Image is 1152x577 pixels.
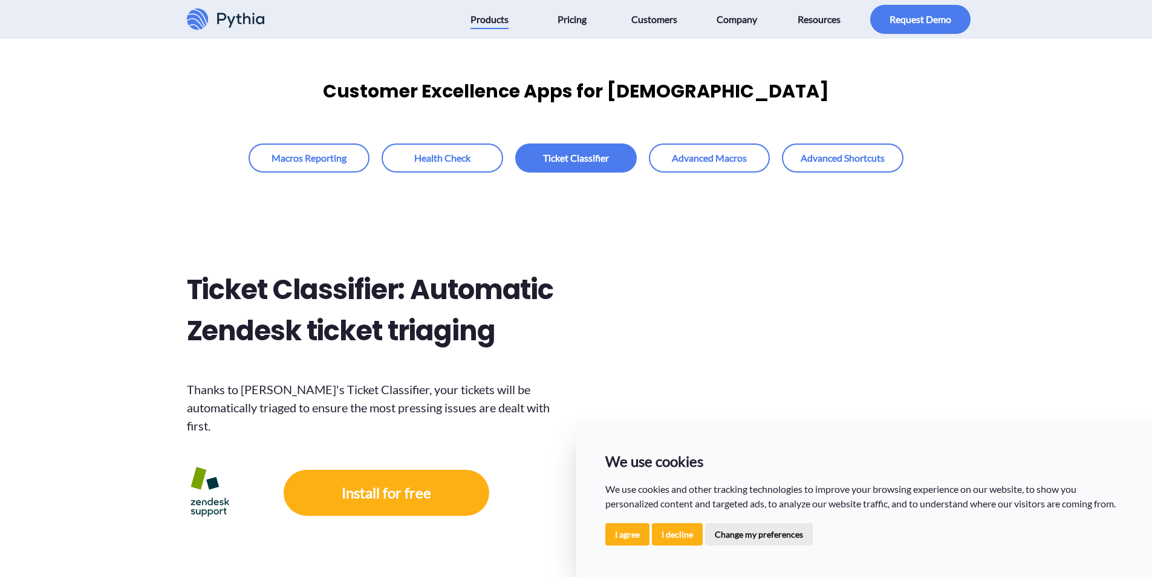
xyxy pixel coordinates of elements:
span: Resources [798,10,841,29]
button: I agree [605,523,649,546]
h2: Ticket Classifier: Automatic Zendesk ticket triaging [187,269,565,351]
button: I decline [652,523,703,546]
span: Customers [631,10,677,29]
span: Company [717,10,757,29]
p: We use cookies and other tracking technologies to improve your browsing experience on our website... [605,482,1124,511]
span: Pricing [558,10,587,29]
h3: Thanks to [PERSON_NAME]'s Ticket Classifier, your tickets will be automatically triaged to ensure... [187,380,565,435]
button: Change my preferences [705,523,813,546]
span: Products [470,10,509,29]
p: We use cookies [605,450,1124,472]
